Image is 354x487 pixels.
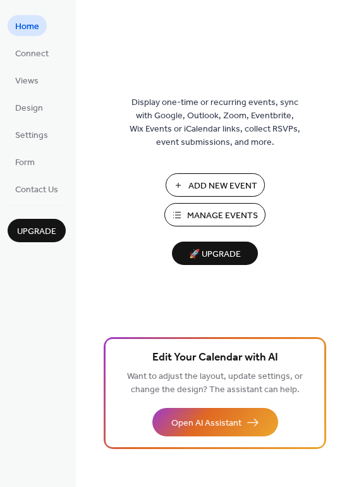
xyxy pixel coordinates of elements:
[15,47,49,61] span: Connect
[130,96,300,149] span: Display one-time or recurring events, sync with Google, Outlook, Zoom, Eventbrite, Wix Events or ...
[188,180,257,193] span: Add New Event
[8,124,56,145] a: Settings
[17,225,56,238] span: Upgrade
[8,70,46,90] a: Views
[152,408,278,436] button: Open AI Assistant
[164,203,265,226] button: Manage Events
[8,15,47,36] a: Home
[187,209,258,223] span: Manage Events
[152,349,278,367] span: Edit Your Calendar with AI
[15,183,58,197] span: Contact Us
[171,417,241,430] span: Open AI Assistant
[127,368,303,398] span: Want to adjust the layout, update settings, or change the design? The assistant can help.
[8,97,51,118] a: Design
[180,246,250,263] span: 🚀 Upgrade
[8,151,42,172] a: Form
[15,156,35,170] span: Form
[8,42,56,63] a: Connect
[172,242,258,265] button: 🚀 Upgrade
[8,178,66,199] a: Contact Us
[15,20,39,34] span: Home
[15,129,48,142] span: Settings
[8,219,66,242] button: Upgrade
[15,75,39,88] span: Views
[166,173,265,197] button: Add New Event
[15,102,43,115] span: Design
